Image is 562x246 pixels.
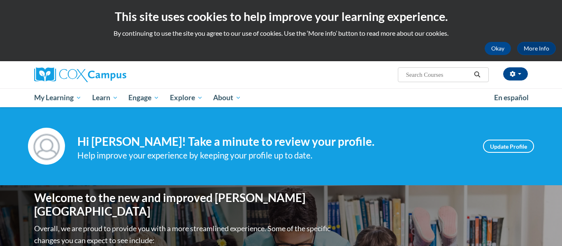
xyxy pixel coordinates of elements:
a: About [208,88,247,107]
div: Main menu [22,88,540,107]
h1: Welcome to the new and improved [PERSON_NAME][GEOGRAPHIC_DATA] [34,191,332,218]
button: Search [471,70,483,80]
a: Engage [123,88,165,107]
a: En español [489,89,534,106]
img: Profile Image [28,128,65,165]
a: Learn [87,88,123,107]
a: Explore [165,88,208,107]
img: Cox Campus [34,67,126,82]
h4: Hi [PERSON_NAME]! Take a minute to review your profile. [77,135,471,149]
button: Account Settings [503,67,528,80]
span: Engage [128,93,159,103]
span: About [213,93,241,103]
span: My Learning [34,93,81,103]
a: My Learning [29,88,87,107]
a: Update Profile [483,140,534,153]
span: En español [494,93,529,102]
a: Cox Campus [34,67,190,82]
input: Search Courses [405,70,471,80]
div: Help improve your experience by keeping your profile up to date. [77,149,471,162]
p: By continuing to use the site you agree to our use of cookies. Use the ‘More info’ button to read... [6,29,556,38]
a: More Info [517,42,556,55]
span: Explore [170,93,203,103]
button: Okay [485,42,511,55]
span: Learn [92,93,118,103]
h2: This site uses cookies to help improve your learning experience. [6,8,556,25]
